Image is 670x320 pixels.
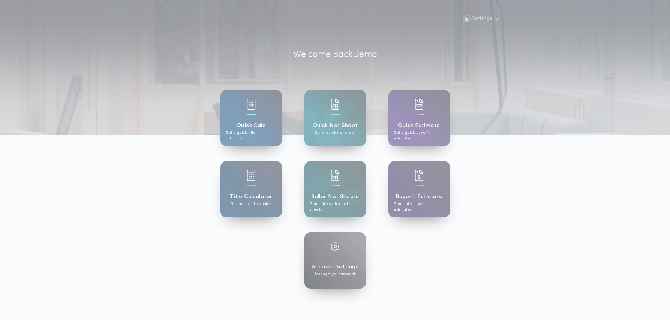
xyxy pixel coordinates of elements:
h1: Quick Net Sheet [313,121,358,130]
p: Welcome Back Demo [293,48,377,61]
img: user avatar [463,15,471,22]
p: Manage your account [315,271,355,277]
p: Get a quick net sheet [315,130,355,136]
button: Settings [460,12,502,25]
img: card icon [331,170,340,181]
p: Generate buyer's estimates [394,201,445,212]
h1: Seller Net Sheets [311,193,359,201]
img: card icon [247,170,256,181]
img: card icon [415,99,424,110]
h1: Quick Calc [237,121,266,130]
a: card iconBuyer's EstimateGenerate buyer's estimates [388,161,450,217]
p: Get a quick title calculation [226,130,277,141]
img: card icon [415,170,424,181]
h1: Account Settings [312,263,358,271]
a: card iconQuick EstimateGet a quick buyer's estimate [388,90,450,146]
h1: Quick Estimate [398,121,440,130]
p: Generate title quotes [231,201,271,207]
h1: Title Calculator [229,193,272,201]
img: card icon [331,99,340,110]
a: card iconSeller Net SheetsGenerate seller net sheets [304,161,366,217]
img: card icon [247,99,256,110]
p: Generate seller net sheets [310,201,361,212]
a: card iconAccount SettingsManage your account [304,232,366,289]
a: card iconTitle CalculatorGenerate title quotes [220,161,282,217]
h1: Buyer's Estimate [396,193,442,201]
p: Get a quick buyer's estimate [394,130,445,141]
a: card iconQuick CalcGet a quick title calculation [220,90,282,146]
img: card icon [331,242,340,251]
a: card iconQuick Net SheetGet a quick net sheet [304,90,366,146]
